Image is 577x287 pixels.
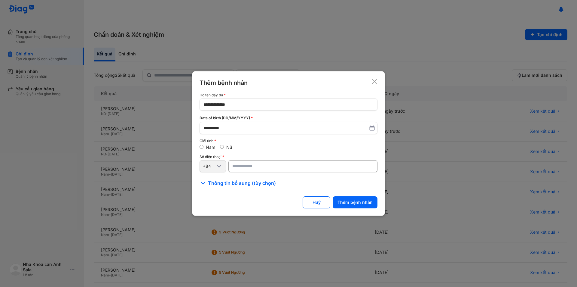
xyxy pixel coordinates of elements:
[200,93,377,97] div: Họ tên đầy đủ
[303,196,330,208] button: Huỷ
[200,139,377,143] div: Giới tính
[203,164,215,169] div: +84
[226,145,232,150] label: Nữ
[333,196,377,208] button: Thêm bệnh nhân
[200,155,377,159] div: Số điện thoại
[208,179,276,187] span: Thông tin bổ sung (tùy chọn)
[206,145,215,150] label: Nam
[200,115,377,121] div: Date of birth (DD/MM/YYYY)
[200,79,248,87] div: Thêm bệnh nhân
